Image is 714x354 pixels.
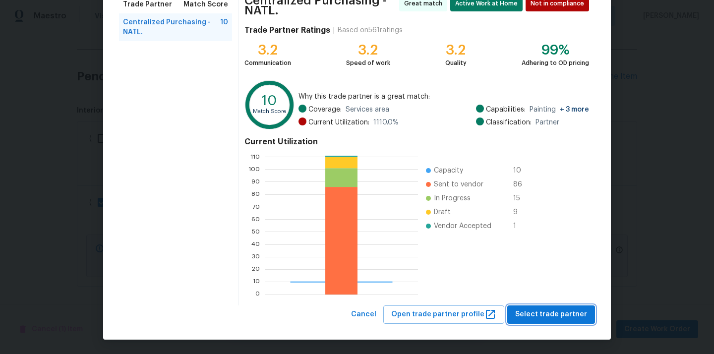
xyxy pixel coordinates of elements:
span: Sent to vendor [434,179,483,189]
span: Capacity [434,166,463,176]
span: Coverage: [308,105,342,115]
text: 30 [252,254,260,260]
text: 110 [250,154,260,160]
span: 9 [513,207,529,217]
div: 3.2 [244,45,291,55]
span: 10 [513,166,529,176]
text: 90 [251,179,260,185]
div: | [330,25,338,35]
div: Adhering to OD pricing [522,58,589,68]
h4: Trade Partner Ratings [244,25,330,35]
span: Cancel [351,308,376,321]
span: Classification: [486,118,532,127]
text: 70 [252,204,260,210]
div: 99% [522,45,589,55]
div: Speed of work [346,58,390,68]
span: 1 [513,221,529,231]
button: Cancel [347,305,380,324]
span: Current Utilization: [308,118,369,127]
button: Open trade partner profile [383,305,504,324]
button: Select trade partner [507,305,595,324]
text: 80 [251,191,260,197]
text: Match Score [253,109,286,114]
span: Draft [434,207,451,217]
div: Communication [244,58,291,68]
text: 0 [255,292,260,297]
span: Vendor Accepted [434,221,491,231]
span: Partner [535,118,559,127]
span: 1110.0 % [373,118,399,127]
text: 10 [253,279,260,285]
text: 40 [251,241,260,247]
span: 86 [513,179,529,189]
div: Based on 561 ratings [338,25,403,35]
span: Capabilities: [486,105,526,115]
text: 10 [262,94,277,108]
div: 3.2 [445,45,467,55]
span: Open trade partner profile [391,308,496,321]
span: Centralized Purchasing - NATL. [123,17,220,37]
div: Quality [445,58,467,68]
span: + 3 more [560,106,589,113]
span: Services area [346,105,389,115]
text: 100 [248,167,260,173]
text: 60 [251,216,260,222]
span: Select trade partner [515,308,587,321]
text: 20 [252,266,260,272]
span: Why this trade partner is a great match: [298,92,589,102]
text: 50 [252,229,260,235]
span: In Progress [434,193,471,203]
span: 15 [513,193,529,203]
span: 10 [220,17,228,37]
span: Painting [530,105,589,115]
h4: Current Utilization [244,137,589,147]
div: 3.2 [346,45,390,55]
